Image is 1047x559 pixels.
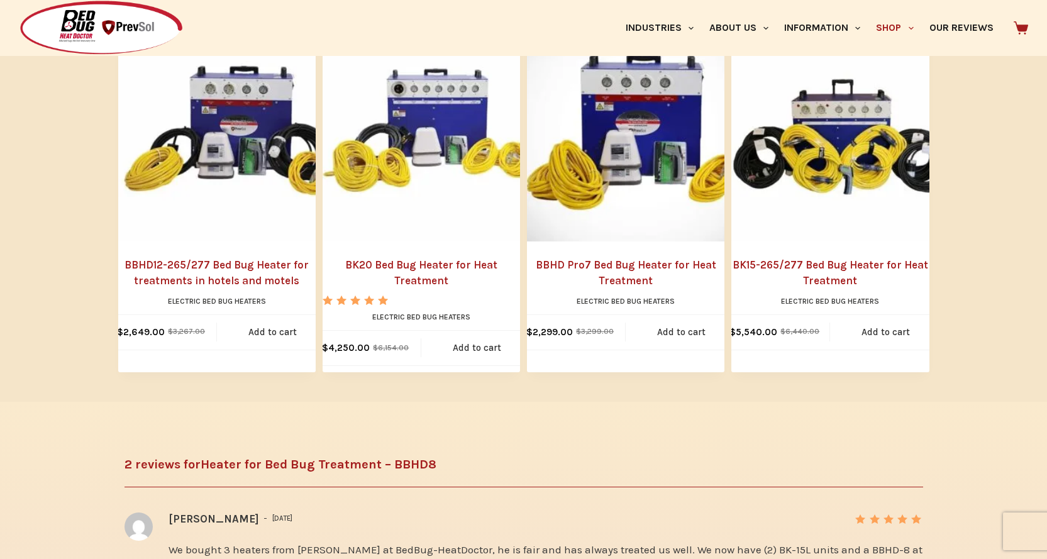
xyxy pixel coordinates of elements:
[855,514,922,543] span: Rated out of 5
[168,327,173,336] span: $
[731,257,929,289] a: BK15-265/277 Bed Bug Heater for Heat Treatment
[118,19,341,241] a: BBHD12-265/277 Bed Bug Heater for treatments in hotels and motels
[10,5,48,43] button: Open LiveChat chat widget
[272,512,292,525] time: [DATE]
[322,342,370,353] bdi: 4,250.00
[731,19,954,241] a: BK15-265/277 Bed Bug Heater for Heat Treatment
[168,297,266,306] a: Electric Bed Bug Heaters
[729,326,777,338] bdi: 5,540.00
[729,326,736,338] span: $
[781,297,879,306] a: Electric Bed Bug Heaters
[322,342,328,353] span: $
[780,327,785,336] span: $
[855,514,922,524] div: Rated 5 out of 5
[323,296,390,305] div: Rated 5.00 out of 5
[169,512,259,525] strong: [PERSON_NAME]
[576,327,581,336] span: $
[168,327,205,336] bdi: 3,267.00
[217,315,328,350] a: Add to cart: “BBHD12-265/277 Bed Bug Heater for treatments in hotels and motels”
[323,257,520,289] a: BK20 Bed Bug Heater for Heat Treatment
[526,326,573,338] bdi: 2,299.00
[117,326,165,338] bdi: 2,649.00
[526,326,533,338] span: $
[373,343,378,352] span: $
[527,19,750,241] a: BBHD Pro7 Bed Bug Heater for Heat Treatment
[263,512,267,525] span: –
[421,331,533,365] a: Add to cart: “BK20 Bed Bug Heater for Heat Treatment”
[201,457,436,472] span: Heater for Bed Bug Treatment – BBHD8
[125,455,923,474] h2: 2 reviews for
[577,297,675,306] a: Electric Bed Bug Heaters
[576,327,614,336] bdi: 3,299.00
[372,313,470,321] a: Electric Bed Bug Heaters
[323,19,545,241] a: BK20 Bed Bug Heater for Heat Treatment
[323,296,390,334] span: Rated out of 5
[373,343,409,352] bdi: 6,154.00
[830,315,941,350] a: Add to cart: “BK15-265/277 Bed Bug Heater for Heat Treatment”
[117,326,123,338] span: $
[626,315,737,350] a: Add to cart: “BBHD Pro7 Bed Bug Heater for Heat Treatment”
[780,327,819,336] bdi: 6,440.00
[118,257,316,289] a: BBHD12-265/277 Bed Bug Heater for treatments in hotels and motels
[527,257,724,289] a: BBHD Pro7 Bed Bug Heater for Heat Treatment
